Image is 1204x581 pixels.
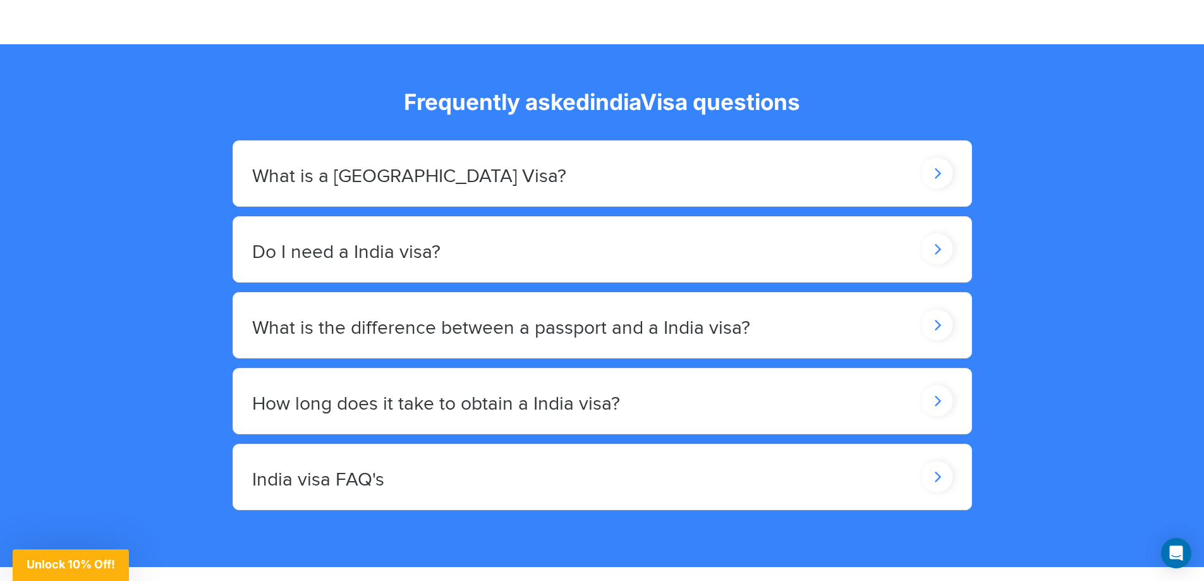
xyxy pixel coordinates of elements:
h2: Do I need a India visa? [252,242,441,263]
h2: India visa FAQ's [252,470,384,491]
h2: How long does it take to obtain a India visa? [252,394,620,415]
div: Open Intercom Messenger [1161,538,1191,568]
h2: What is a [GEOGRAPHIC_DATA] Visa? [252,166,566,187]
div: Unlock 10% Off! [13,549,129,581]
h2: Frequently asked Visa questions [233,89,972,115]
span: Unlock 10% Off! [27,558,115,571]
h2: What is the difference between a passport and a India visa? [252,318,750,339]
span: india [590,89,640,115]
